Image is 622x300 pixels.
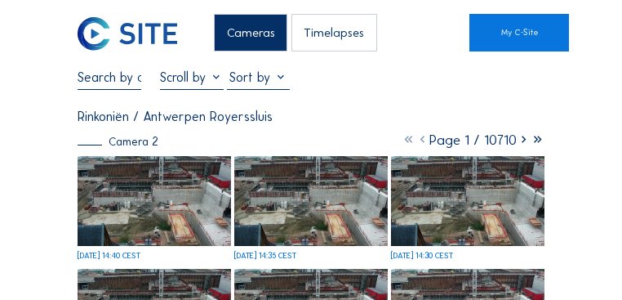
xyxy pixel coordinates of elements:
img: image_53744484 [78,156,231,246]
div: [DATE] 14:40 CEST [78,252,140,260]
div: Timelapses [291,14,377,51]
span: Page 1 / 10710 [429,132,517,149]
div: [DATE] 14:35 CEST [234,252,296,260]
input: Search by date 󰅀 [78,69,141,85]
div: Camera 2 [78,136,158,147]
img: image_53744450 [234,156,388,246]
img: C-SITE Logo [78,17,177,51]
div: [DATE] 14:30 CEST [391,252,453,260]
div: Cameras [214,14,287,51]
div: Rinkoniën / Antwerpen Royerssluis [78,110,273,123]
a: C-SITE Logo [78,14,121,51]
a: My C-Site [469,14,569,51]
img: image_53744415 [391,156,544,246]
